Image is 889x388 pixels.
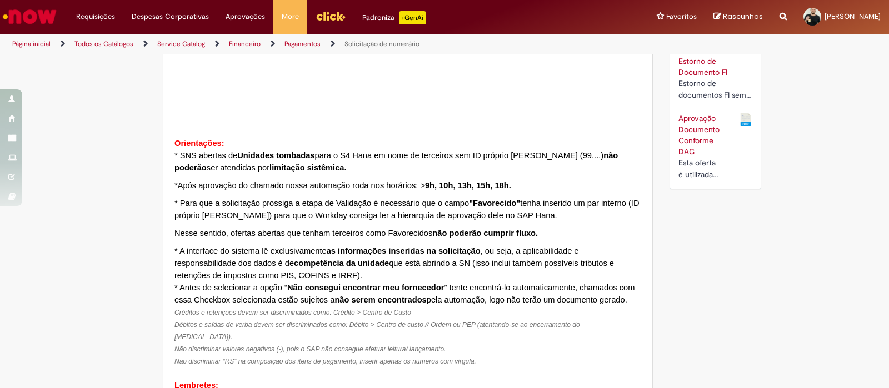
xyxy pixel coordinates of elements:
[362,11,426,24] div: Padroniza
[327,246,481,255] strong: as informações inseridas na solicitação
[174,357,476,365] span: Não discriminar “RS” na composição dos itens de pagamento, inserir apenas os números com virgula.
[666,11,697,22] span: Favoritos
[76,11,115,22] span: Requisições
[229,39,261,48] a: Financeiro
[174,151,618,172] span: * SNS abertas de para o S4 Hana em nome de terceiros sem ID próprio [PERSON_NAME] (99....) ser at...
[432,229,538,238] strong: não poderão cumprir fluxo.
[157,39,205,48] a: Service Catalog
[8,34,585,54] ul: Trilhas de página
[237,151,314,160] strong: Unidades tombadas
[334,295,426,304] strong: não serem encontrados
[425,181,511,190] span: 9h, 10h, 13h, 15h, 18h.
[469,199,520,208] strong: "Favorecido"
[226,11,265,22] span: Aprovações
[174,229,538,238] span: Nesse sentido, ofertas abertas que tenham terceiros como Favorecidos
[174,199,640,220] span: * Para que a solicitação prossiga a etapa de Validação é necessário que o campo tenha inserido um...
[678,78,752,101] div: Estorno de documentos FI sem partidas compensadas
[678,157,722,180] div: Esta oferta é utilizada para o Campo solicitar a aprovação do documento que esta fora da alçada d...
[316,8,346,24] img: click_logo_yellow_360x200.png
[174,181,516,190] span: *Após aprovação do chamado nossa automação roda nos horários:
[174,246,614,280] span: * A interface do sistema lê exclusivamente , ou seja, a aplicabilidade e responsabilidade dos dad...
[713,12,763,22] a: Rascunhos
[132,11,209,22] span: Despesas Corporativas
[174,139,224,148] span: Orientações:
[284,39,321,48] a: Pagamentos
[174,151,618,172] strong: não poderão
[174,345,446,353] span: Não discriminar valores negativos (-), pois o SAP não consegue efetuar leitura/ lançamento.
[294,259,389,268] strong: competência da unidade
[287,283,444,292] strong: Não consegui encontrar meu fornecedor
[174,309,411,316] span: Créditos e retenções devem ser discriminados como: Crédito > Centro de Custo
[344,39,419,48] a: Solicitação de numerário
[1,6,58,28] img: ServiceNow
[12,39,51,48] a: Página inicial
[420,181,425,190] span: >
[825,12,881,21] span: [PERSON_NAME]
[282,11,299,22] span: More
[678,113,720,157] a: Aprovação Documento Conforme DAG
[174,283,635,304] span: * Antes de selecionar a opção “ ” tente encontrá-lo automaticamente, chamados com essa Checkbox s...
[739,113,752,126] img: Aprovação Documento Conforme DAG
[74,39,133,48] a: Todos os Catálogos
[678,56,727,77] a: Estorno de Documento FI
[399,11,426,24] p: +GenAi
[723,11,763,22] span: Rascunhos
[174,321,580,341] span: Débitos e saídas de verba devem ser discriminados como: Débito > Centro de custo // Ordem ou PEP ...
[269,163,347,172] strong: limitação sistêmica.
